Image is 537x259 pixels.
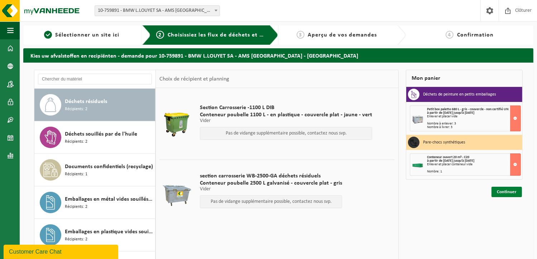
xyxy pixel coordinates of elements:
[427,163,521,166] div: Enlever et placer conteneur vide
[427,126,521,129] div: Nombre à livrer: 3
[200,180,342,187] span: Conteneur poubelle 2500 L galvanisé - couvercle plat - gris
[427,115,521,118] div: Enlever et placer vide
[44,31,52,39] span: 1
[200,187,342,192] p: Vider
[34,89,155,121] button: Déchets résiduels Récipients: 2
[308,32,377,38] span: Aperçu de vos demandes
[204,131,368,136] p: Pas de vidange supplémentaire possible, contactez nous svp.
[56,32,120,38] span: Sélectionner un site ici
[446,31,454,39] span: 4
[200,104,372,111] span: Section Carrosserie -1100 L DIB
[34,186,155,219] button: Emballages en métal vides souillés par des substances dangereuses Récipients: 2
[95,5,220,16] span: 10-759891 - BMW L.LOUYET SA - AMS CHARLEROI - CHARLEROI
[156,31,164,39] span: 2
[427,122,521,126] div: Nombre à enlever: 3
[95,6,220,16] span: 10-759891 - BMW L.LOUYET SA - AMS CHARLEROI - CHARLEROI
[200,111,372,118] span: Conteneur poubelle 1100 L - en plastique - couvercle plat - jaune - vert
[297,31,305,39] span: 3
[200,118,372,123] p: Vider
[65,195,153,204] span: Emballages en métal vides souillés par des substances dangereuses
[65,171,87,178] span: Récipients: 1
[457,32,494,38] span: Confirmation
[34,154,155,186] button: Documents confidentiels (recyclage) Récipients: 1
[65,106,87,113] span: Récipients: 2
[65,236,87,243] span: Récipients: 2
[427,107,509,111] span: Petit box palette 680 L - gris - couvercle - non certifié UN
[34,219,155,251] button: Emballages en plastique vides souillés par des substances dangereuses Récipients: 2
[427,159,474,163] strong: à partir de [DATE] jusqu'à [DATE]
[492,187,522,197] a: Continuer
[65,204,87,210] span: Récipients: 2
[427,111,474,115] strong: à partir de [DATE] jusqu'à [DATE]
[23,48,533,62] h2: Kies uw afvalstoffen en recipiënten - demande pour 10-759891 - BMW L.LOUYET SA - AMS [GEOGRAPHIC_...
[65,162,153,171] span: Documents confidentiels (recyclage)
[65,138,87,145] span: Récipients: 2
[406,70,523,87] div: Mon panier
[423,137,465,148] h3: Pare-chocs synthétiques
[423,89,496,100] h3: Déchets de peinture en petits emballages
[200,172,342,180] span: section carrosserie WB-2500-GA déchets résiduels
[427,170,521,174] div: Nombre: 1
[38,74,152,84] input: Chercher du matériel
[427,155,469,159] span: Conteneur ouvert 20 m³ - C20
[34,121,155,154] button: Déchets souillés par de l'huile Récipients: 2
[65,228,153,236] span: Emballages en plastique vides souillés par des substances dangereuses
[27,31,136,39] a: 1Sélectionner un site ici
[65,97,107,106] span: Déchets résiduels
[168,32,287,38] span: Choisissiez les flux de déchets et récipients
[204,199,338,204] p: Pas de vidange supplémentaire possible, contactez nous svp.
[156,70,233,88] div: Choix de récipient et planning
[4,243,120,259] iframe: chat widget
[65,130,137,138] span: Déchets souillés par de l'huile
